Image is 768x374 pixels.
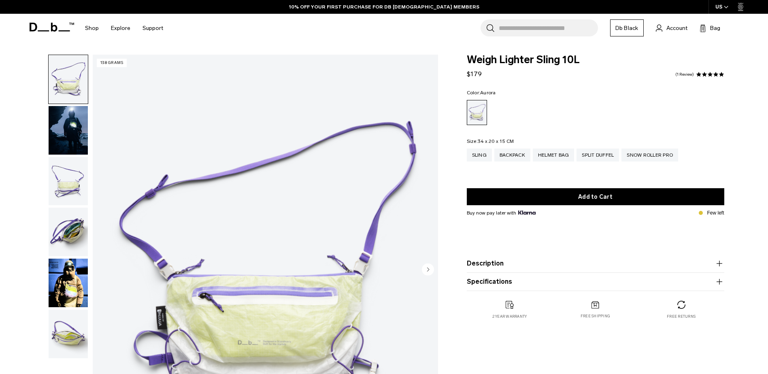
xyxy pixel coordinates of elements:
span: $179 [467,70,482,78]
p: Free returns [667,314,696,319]
button: Weigh_Lighter_Sling_10L_1.png [48,55,88,104]
button: Weigh_Lighter_Sling_10L_Lifestyle.png [48,106,88,155]
p: Free shipping [581,313,610,319]
img: Weigh Lighter Sling 10L Aurora [49,259,88,307]
img: {"height" => 20, "alt" => "Klarna"} [518,210,536,215]
a: Account [656,23,687,33]
img: Weigh_Lighter_Sling_10L_1.png [49,55,88,104]
a: Support [143,14,163,42]
button: Weigh_Lighter_Sling_10L_2.png [48,157,88,206]
span: Buy now pay later with [467,209,536,217]
button: Bag [700,23,720,33]
span: Bag [710,24,720,32]
a: 10% OFF YOUR FIRST PURCHASE FOR DB [DEMOGRAPHIC_DATA] MEMBERS [289,3,479,11]
a: Aurora [467,100,487,125]
a: 1 reviews [675,72,694,76]
button: Add to Cart [467,188,724,205]
a: Snow Roller Pro [621,149,678,161]
p: 2 year warranty [492,314,527,319]
nav: Main Navigation [79,14,169,42]
button: Weigh_Lighter_Sling_10L_4.png [48,309,88,359]
span: Aurora [480,90,496,96]
a: Helmet Bag [533,149,574,161]
p: Few left [707,209,724,217]
a: Backpack [494,149,530,161]
a: Explore [111,14,130,42]
img: Weigh_Lighter_Sling_10L_4.png [49,310,88,358]
legend: Color: [467,90,496,95]
img: Weigh_Lighter_Sling_10L_3.png [49,208,88,256]
img: Weigh_Lighter_Sling_10L_Lifestyle.png [49,106,88,155]
span: 34 x 20 x 15 CM [478,138,514,144]
button: Description [467,259,724,268]
legend: Size: [467,139,514,144]
button: Next slide [422,263,434,277]
p: 138 grams [97,59,127,67]
button: Weigh Lighter Sling 10L Aurora [48,258,88,308]
span: Account [666,24,687,32]
span: Weigh Lighter Sling 10L [467,55,724,65]
button: Weigh_Lighter_Sling_10L_3.png [48,207,88,257]
img: Weigh_Lighter_Sling_10L_2.png [49,157,88,206]
a: Shop [85,14,99,42]
a: Split Duffel [577,149,619,161]
a: Db Black [610,19,644,36]
button: Specifications [467,277,724,287]
a: Sling [467,149,492,161]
